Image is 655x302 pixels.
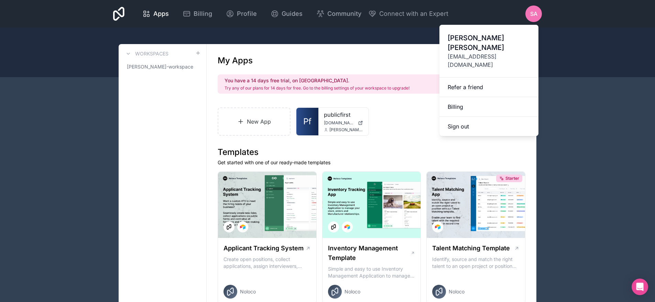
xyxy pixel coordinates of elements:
[124,50,168,58] a: Workspaces
[432,243,510,253] h1: Talent Matching Template
[223,256,311,270] p: Create open positions, collect applications, assign interviewers, centralise candidate feedback a...
[218,159,525,166] p: Get started with one of our ready-made templates
[237,9,257,19] span: Profile
[632,279,648,295] div: Open Intercom Messenger
[448,33,530,52] span: [PERSON_NAME] [PERSON_NAME]
[345,224,350,230] img: Airtable Logo
[153,9,169,19] span: Apps
[218,107,291,136] a: New App
[137,6,174,21] a: Apps
[240,288,256,295] span: Noloco
[218,147,525,158] h1: Templates
[296,108,318,135] a: Pf
[135,50,168,57] h3: Workspaces
[127,63,193,70] span: [PERSON_NAME]-workspace
[439,117,538,136] button: Sign out
[435,224,440,230] img: Airtable Logo
[327,9,361,19] span: Community
[282,9,303,19] span: Guides
[225,77,410,84] h2: You have a 14 days free trial, on [GEOGRAPHIC_DATA].
[448,52,530,69] span: [EMAIL_ADDRESS][DOMAIN_NAME]
[324,111,363,119] a: publicfirst
[303,116,312,127] span: Pf
[328,265,415,279] p: Simple and easy to use Inventory Management Application to manage your stock, orders and Manufact...
[368,9,448,19] button: Connect with an Expert
[432,256,520,270] p: Identify, source and match the right talent to an open project or position with our Talent Matchi...
[324,120,355,126] span: [DOMAIN_NAME]
[223,243,304,253] h1: Applicant Tracking System
[530,10,537,18] span: SA
[329,127,363,133] span: [PERSON_NAME][EMAIL_ADDRESS][DOMAIN_NAME]
[439,77,538,97] a: Refer a friend
[124,61,201,73] a: [PERSON_NAME]-workspace
[194,9,212,19] span: Billing
[225,85,410,91] p: Try any of our plans for 14 days for free. Go to the billing settings of your workspace to upgrade!
[449,288,465,295] span: Noloco
[328,243,411,263] h1: Inventory Management Template
[240,224,245,230] img: Airtable Logo
[265,6,308,21] a: Guides
[311,6,367,21] a: Community
[218,55,253,66] h1: My Apps
[439,97,538,117] a: Billing
[177,6,218,21] a: Billing
[379,9,448,19] span: Connect with an Expert
[345,288,360,295] span: Noloco
[505,176,519,181] span: Starter
[324,120,363,126] a: [DOMAIN_NAME]
[220,6,262,21] a: Profile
